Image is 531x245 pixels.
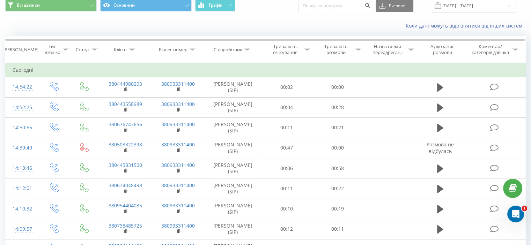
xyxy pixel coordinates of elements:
[205,219,261,239] td: [PERSON_NAME] (SIP)
[312,117,363,138] td: 00:21
[522,206,527,211] span: 1
[261,117,312,138] td: 00:11
[312,138,363,158] td: 00:00
[470,44,510,55] div: Коментар/категорія дзвінка
[406,22,526,29] a: Коли дані можуть відрізнятися вiд інших систем
[312,199,363,219] td: 00:19
[13,121,31,135] div: 14:50:55
[312,219,363,239] td: 00:11
[312,178,363,199] td: 00:22
[205,178,261,199] td: [PERSON_NAME] (SIP)
[312,77,363,97] td: 00:00
[3,47,38,53] div: [PERSON_NAME]
[109,101,142,107] a: 380443558989
[422,44,463,55] div: Аудіозапис розмови
[261,178,312,199] td: 00:11
[427,141,454,154] span: Розмова не відбулась
[261,219,312,239] td: 00:12
[205,77,261,97] td: [PERSON_NAME] (SIP)
[109,202,142,209] a: 380954404085
[161,141,195,148] a: 380933311400
[13,80,31,94] div: 14:54:22
[261,77,312,97] td: 00:02
[13,141,31,155] div: 14:39:49
[261,138,312,158] td: 00:47
[13,161,31,175] div: 14:13:46
[268,44,303,55] div: Тривалість очікування
[214,47,242,53] div: Співробітник
[205,158,261,178] td: [PERSON_NAME] (SIP)
[114,47,127,53] div: Клієнт
[261,158,312,178] td: 00:06
[161,81,195,87] a: 380933311400
[209,3,222,8] span: Графік
[507,206,524,222] iframe: Intercom live chat
[159,47,187,53] div: Бізнес номер
[205,97,261,117] td: [PERSON_NAME] (SIP)
[205,117,261,138] td: [PERSON_NAME] (SIP)
[109,141,142,148] a: 380503322398
[109,81,142,87] a: 380444980293
[205,199,261,219] td: [PERSON_NAME] (SIP)
[13,202,31,216] div: 14:10:32
[109,182,142,189] a: 380674048498
[13,101,31,114] div: 14:52:25
[13,222,31,236] div: 14:09:57
[109,162,142,168] a: 380445831500
[205,138,261,158] td: [PERSON_NAME] (SIP)
[109,222,142,229] a: 380738485725
[312,158,363,178] td: 00:58
[76,47,90,53] div: Статус
[17,2,40,8] span: Всі дзвінки
[161,222,195,229] a: 380933311400
[318,44,353,55] div: Тривалість розмови
[369,44,406,55] div: Назва схеми переадресації
[161,182,195,189] a: 380933311400
[44,44,60,55] div: Тип дзвінка
[161,121,195,128] a: 380933311400
[13,182,31,195] div: 14:12:01
[261,199,312,219] td: 00:10
[312,97,363,117] td: 00:28
[161,101,195,107] a: 380933311400
[109,121,142,128] a: 380676743656
[161,202,195,209] a: 380933311400
[261,97,312,117] td: 00:04
[6,63,526,77] td: Сьогодні
[161,162,195,168] a: 380933311400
